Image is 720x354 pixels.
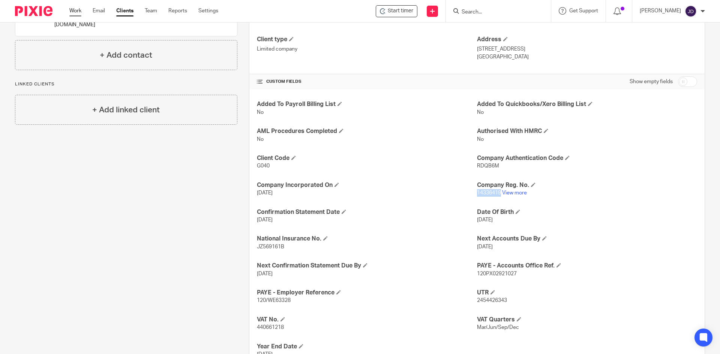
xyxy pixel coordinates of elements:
h4: PAYE - Employer Reference [257,289,477,297]
span: RDQB6M [477,163,499,169]
h4: VAT No. [257,316,477,324]
a: Settings [198,7,218,15]
span: Mar/Jun/Sep/Dec [477,325,519,330]
span: 120PX02921027 [477,271,517,276]
a: Email [93,7,105,15]
h4: CUSTOM FIELDS [257,79,477,85]
h4: AML Procedures Completed [257,127,477,135]
img: Pixie [15,6,52,16]
span: JZ569161B [257,244,284,249]
span: 14336419 [477,190,501,196]
span: [DATE] [257,271,273,276]
a: Clients [116,7,133,15]
p: Limited company [257,45,477,53]
h4: Added To Payroll Billing List [257,100,477,108]
span: Get Support [569,8,598,13]
h4: Next Accounts Due By [477,235,697,243]
h4: Client Code [257,154,477,162]
h4: Confirmation Statement Date [257,208,477,216]
img: svg%3E [685,5,697,17]
a: Team [145,7,157,15]
h4: Next Confirmation Statement Due By [257,262,477,270]
p: [STREET_ADDRESS] [477,45,697,53]
h4: National Insurance No. [257,235,477,243]
h4: Company Reg. No. [477,181,697,189]
p: [PERSON_NAME] [640,7,681,15]
span: G040 [257,163,270,169]
div: German Vehicle Solutions Limited [376,5,417,17]
h4: + Add linked client [92,104,160,116]
h4: + Add contact [100,49,152,61]
h4: Added To Quickbooks/Xero Billing List [477,100,697,108]
h4: Address [477,36,697,43]
h4: Date Of Birth [477,208,697,216]
h4: Authorised With HMRC [477,127,697,135]
h4: VAT Quarters [477,316,697,324]
label: Show empty fields [630,78,673,85]
span: Start timer [388,7,413,15]
a: Reports [168,7,187,15]
span: No [477,137,484,142]
input: Search [461,9,528,16]
span: No [257,110,264,115]
p: Linked clients [15,81,237,87]
p: [GEOGRAPHIC_DATA] [477,53,697,61]
h4: Year End Date [257,343,477,351]
a: Work [69,7,81,15]
a: View more [502,190,527,196]
h4: PAYE - Accounts Office Ref. [477,262,697,270]
span: No [477,110,484,115]
span: [DATE] [477,217,493,223]
span: No [257,137,264,142]
span: [DATE] [257,190,273,196]
span: 440661218 [257,325,284,330]
span: 120/WE63328 [257,298,291,303]
h4: Company Authentication Code [477,154,697,162]
span: [DATE] [477,244,493,249]
h4: Company Incorporated On [257,181,477,189]
h4: UTR [477,289,697,297]
span: [DATE] [257,217,273,223]
span: 2454426343 [477,298,507,303]
h4: Client type [257,36,477,43]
